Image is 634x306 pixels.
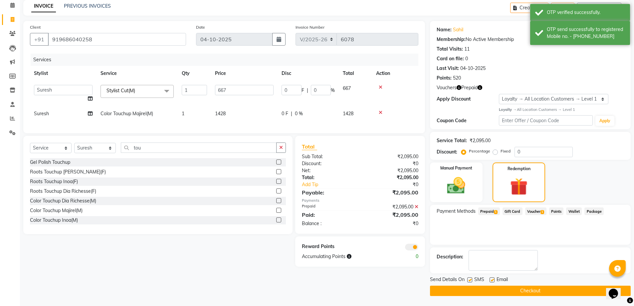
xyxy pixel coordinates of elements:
[606,279,627,299] iframe: chat widget
[297,153,360,160] div: Sub Total:
[453,75,461,82] div: 520
[549,207,564,215] span: Points
[503,207,523,215] span: Gift Card
[297,211,360,219] div: Paid:
[437,46,463,53] div: Total Visits:
[196,24,205,30] label: Date
[211,66,278,81] th: Price
[430,276,465,284] span: Send Details On
[437,36,624,43] div: No Active Membership
[297,167,360,174] div: Net:
[441,175,471,196] img: _cash.svg
[437,36,466,43] div: Membership:
[343,85,351,91] span: 667
[30,159,70,166] div: Gel Polish Touchup
[437,84,457,91] span: Vouchers
[295,110,303,117] span: 0 %
[360,167,423,174] div: ₹2,095.00
[297,220,360,227] div: Balance :
[437,75,452,82] div: Points:
[297,203,360,210] div: Prepaid
[499,107,517,112] strong: Loyalty →
[584,207,604,215] span: Package
[215,111,226,117] span: 1428
[547,26,625,40] div: OTP send successfully to registered Mobile no. - 919686040258
[474,276,484,284] span: SMS
[101,111,153,117] span: Color Touchup Majirel(M)
[461,84,478,91] span: Prepaid
[577,3,621,13] button: Open Invoices
[297,160,360,167] div: Discount:
[297,181,370,188] a: Add Tip
[469,148,490,154] label: Percentage
[30,217,78,224] div: Color Touchup Inoa(M)
[440,165,472,171] label: Manual Payment
[372,66,418,81] th: Action
[499,107,624,113] div: All Location Customers → Level 1
[360,220,423,227] div: ₹0
[178,66,211,81] th: Qty
[551,3,574,13] button: Save
[48,33,186,46] input: Search by Name/Mobile/Email/Code
[30,178,78,185] div: Roots Touchup Inoa(F)
[30,197,96,204] div: Color Touchup Dia Richesse(M)
[31,0,56,12] a: INVOICE
[437,26,452,33] div: Name:
[343,111,353,117] span: 1428
[135,88,138,94] a: x
[182,111,184,117] span: 1
[282,110,288,117] span: 0 F
[392,253,423,260] div: 0
[31,54,423,66] div: Services
[30,168,106,175] div: Roots Touchup [PERSON_NAME](F)
[297,188,360,196] div: Payable:
[291,110,292,117] span: |
[453,26,463,33] a: Sahil
[437,149,457,155] div: Discount:
[296,24,324,30] label: Invoice Number
[437,253,463,260] div: Description:
[566,207,582,215] span: Wallet
[30,24,41,30] label: Client
[297,253,391,260] div: Accumulating Points
[30,33,49,46] button: +91
[505,176,533,198] img: _gift.svg
[371,181,423,188] div: ₹0
[510,3,548,13] button: Create New
[30,66,97,81] th: Stylist
[470,137,491,144] div: ₹2,095.00
[360,153,423,160] div: ₹2,095.00
[460,65,486,72] div: 04-10-2025
[437,208,476,215] span: Payment Methods
[34,111,49,117] span: Suresh
[302,198,418,203] div: Payments
[494,210,498,214] span: 1
[437,96,499,103] div: Apply Discount
[360,188,423,196] div: ₹2,095.00
[497,276,508,284] span: Email
[339,66,372,81] th: Total
[30,188,96,195] div: Roots Touchup Dia Richesse(F)
[499,115,593,126] input: Enter Offer / Coupon Code
[525,207,546,215] span: Voucher
[121,143,277,153] input: Search or Scan
[360,211,423,219] div: ₹2,095.00
[430,286,631,296] button: Checkout
[307,87,308,94] span: |
[508,166,530,172] label: Redemption
[302,143,317,150] span: Total
[331,87,335,94] span: %
[302,87,304,94] span: F
[360,174,423,181] div: ₹2,095.00
[437,55,464,62] div: Card on file:
[437,137,467,144] div: Service Total:
[595,116,614,126] button: Apply
[106,88,135,94] span: Stylist Cut(M)
[501,148,511,154] label: Fixed
[540,210,544,214] span: 1
[437,65,459,72] div: Last Visit:
[478,207,500,215] span: Prepaid
[465,55,468,62] div: 0
[278,66,339,81] th: Disc
[30,207,83,214] div: Color Touchup Majirel(M)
